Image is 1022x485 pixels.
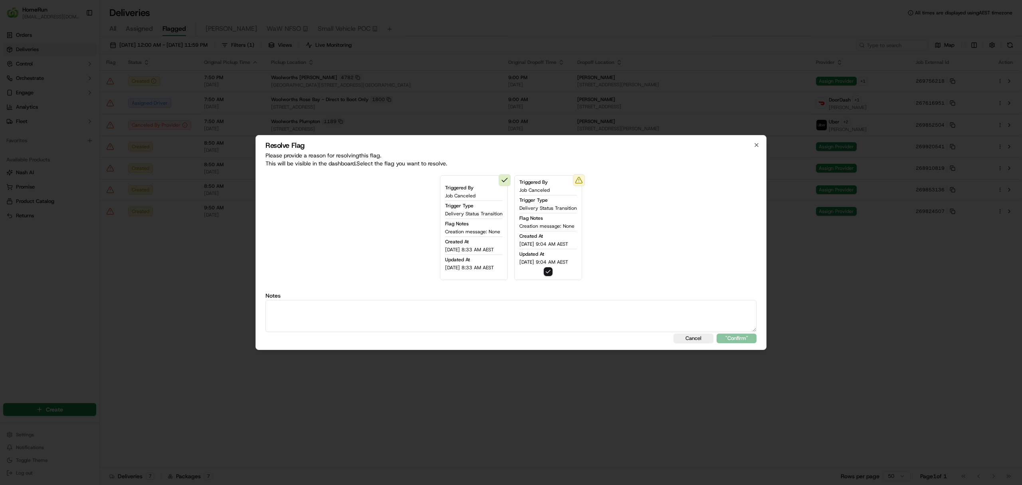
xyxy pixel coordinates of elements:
[445,221,469,227] span: Flag Notes
[519,179,548,185] span: Triggered By
[445,193,475,199] span: Job Canceled
[445,256,470,263] span: Updated At
[265,142,757,149] h2: Resolve Flag
[519,241,568,247] span: [DATE] 9:04 AM AEST
[265,293,757,298] label: Notes
[445,239,469,245] span: Created At
[673,334,713,343] button: Cancel
[445,185,473,191] span: Triggered By
[445,264,494,271] span: [DATE] 8:33 AM AEST
[445,211,503,217] span: Delivery Status Transition
[445,229,500,235] span: Creation message: None
[519,205,577,211] span: Delivery Status Transition
[519,197,548,203] span: Trigger Type
[445,246,494,253] span: [DATE] 8:33 AM AEST
[519,251,544,257] span: Updated At
[519,259,568,265] span: [DATE] 9:04 AM AEST
[519,223,574,229] span: Creation message: None
[519,233,543,239] span: Created At
[519,215,543,221] span: Flag Notes
[445,203,473,209] span: Trigger Type
[265,151,757,167] p: Please provide a reason for resolving this flag . This will be visible in the dashboard. Select t...
[519,187,550,193] span: Job Canceled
